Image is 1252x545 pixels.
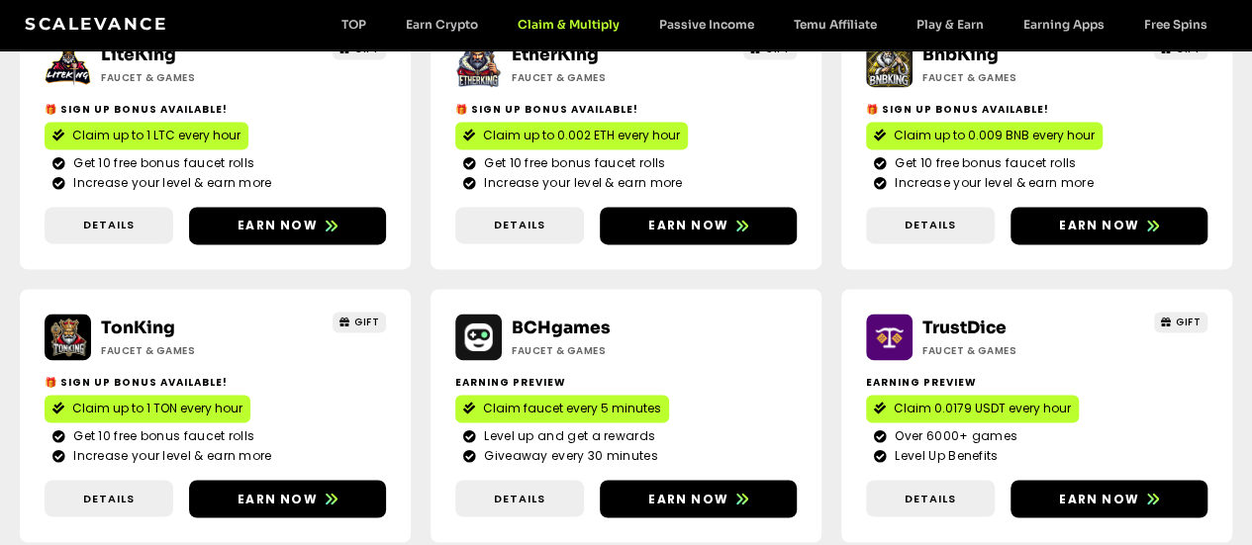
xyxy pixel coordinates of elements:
[479,427,655,445] span: Level up and get a rewards
[1059,217,1139,234] span: Earn now
[455,102,797,117] h2: 🎁 Sign Up Bonus Available!
[897,17,1004,32] a: Play & Earn
[45,207,173,243] a: Details
[1011,207,1207,244] a: Earn now
[494,490,545,506] span: Details
[890,447,998,465] span: Level Up Benefits
[483,400,661,417] span: Claim faucet every 5 minutes
[72,127,241,144] span: Claim up to 1 LTC every hour
[101,70,279,85] h2: Faucet & Games
[68,427,254,445] span: Get 10 free bonus faucet rolls
[72,400,242,417] span: Claim up to 1 TON every hour
[83,217,135,233] span: Details
[648,490,728,507] span: Earn now
[45,122,248,149] a: Claim up to 1 LTC every hour
[479,447,658,465] span: Giveaway every 30 minutes
[866,207,995,243] a: Details
[68,154,254,172] span: Get 10 free bonus faucet rolls
[922,45,999,65] a: BnbKing
[866,480,995,516] a: Details
[866,395,1079,422] a: Claim 0.0179 USDT every hour
[648,217,728,234] span: Earn now
[45,480,173,516] a: Details
[774,17,897,32] a: Temu Affiliate
[600,480,797,517] a: Earn now
[101,318,175,338] a: TonKing
[894,400,1071,417] span: Claim 0.0179 USDT every hour
[494,217,545,233] span: Details
[455,395,669,422] a: Claim faucet every 5 minutes
[354,315,379,329] span: GIFT
[890,174,1093,192] span: Increase your level & earn more
[483,127,680,144] span: Claim up to 0.002 ETH every hour
[890,154,1076,172] span: Get 10 free bonus faucet rolls
[1059,490,1139,507] span: Earn now
[1154,312,1208,332] a: GIFT
[333,312,387,332] a: GIFT
[1004,17,1124,32] a: Earning Apps
[639,17,774,32] a: Passive Income
[512,318,611,338] a: BCHgames
[922,318,1007,338] a: TrustDice
[512,70,690,85] h2: Faucet & Games
[101,343,279,358] h2: Faucet & Games
[512,45,599,65] a: EtherKing
[498,17,639,32] a: Claim & Multiply
[890,427,1017,445] span: Over 6000+ games
[238,490,318,507] span: Earn now
[45,375,386,390] h2: 🎁 Sign Up Bonus Available!
[1011,480,1207,517] a: Earn now
[189,480,386,517] a: Earn now
[922,343,1101,358] h2: Faucet & Games
[322,17,386,32] a: TOP
[322,17,1227,32] nav: Menu
[1176,315,1201,329] span: GIFT
[1124,17,1227,32] a: Free Spins
[25,14,167,34] a: Scalevance
[455,122,688,149] a: Claim up to 0.002 ETH every hour
[894,127,1095,144] span: Claim up to 0.009 BNB every hour
[866,102,1207,117] h2: 🎁 Sign Up Bonus Available!
[479,154,665,172] span: Get 10 free bonus faucet rolls
[455,480,584,516] a: Details
[68,447,271,465] span: Increase your level & earn more
[455,207,584,243] a: Details
[866,122,1103,149] a: Claim up to 0.009 BNB every hour
[905,490,956,506] span: Details
[905,217,956,233] span: Details
[386,17,498,32] a: Earn Crypto
[238,217,318,234] span: Earn now
[600,207,797,244] a: Earn now
[189,207,386,244] a: Earn now
[45,395,250,422] a: Claim up to 1 TON every hour
[479,174,682,192] span: Increase your level & earn more
[455,375,797,390] h2: Earning Preview
[922,70,1101,85] h2: Faucet & Games
[866,375,1207,390] h2: Earning Preview
[512,343,690,358] h2: Faucet & Games
[101,45,176,65] a: LiteKing
[68,174,271,192] span: Increase your level & earn more
[83,490,135,506] span: Details
[45,102,386,117] h2: 🎁 Sign Up Bonus Available!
